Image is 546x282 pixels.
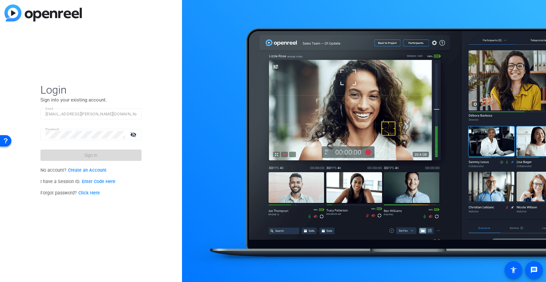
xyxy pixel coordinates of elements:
[126,130,142,139] mat-icon: visibility_off
[40,96,142,103] p: Sign into your existing account.
[510,266,517,274] mat-icon: accessibility
[45,107,53,110] mat-label: Email
[40,83,142,96] span: Login
[45,127,59,131] mat-label: Password
[4,4,82,21] img: blue-gradient.svg
[68,168,106,173] a: Create an Account
[530,266,538,274] mat-icon: message
[45,110,136,118] input: Enter Email Address
[40,190,100,196] span: Forgot password?
[40,168,106,173] span: No account?
[82,179,115,184] a: Enter Code Here
[40,179,115,184] span: I have a Session ID.
[78,190,100,196] a: Click Here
